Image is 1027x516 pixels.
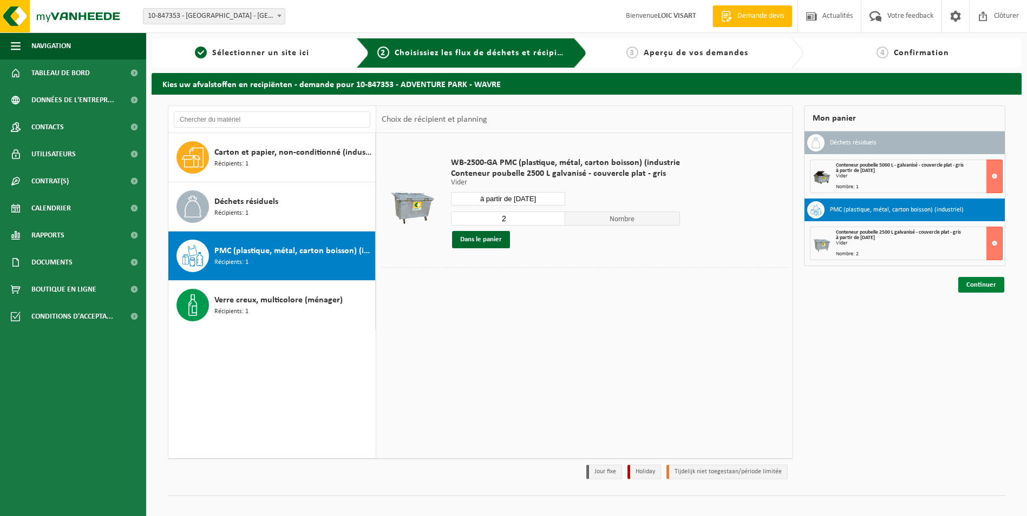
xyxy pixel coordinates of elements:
span: Conteneur poubelle 2500 L galvanisé - couvercle plat - gris [451,168,680,179]
span: Confirmation [894,49,949,57]
button: Verre creux, multicolore (ménager) Récipients: 1 [168,281,376,329]
p: Vider [451,179,680,187]
button: Déchets résiduels Récipients: 1 [168,182,376,231]
span: 4 [876,47,888,58]
span: Conteneur poubelle 2500 L galvanisé - couvercle plat - gris [836,229,961,235]
span: Déchets résiduels [214,195,278,208]
button: Carton et papier, non-conditionné (industriel) Récipients: 1 [168,133,376,182]
strong: à partir de [DATE] [836,168,875,174]
span: Contrat(s) [31,168,69,195]
div: Vider [836,174,1002,179]
span: Récipients: 1 [214,159,248,169]
div: Nombre: 2 [836,252,1002,257]
span: 10-847353 - ADVENTURE PARK - WAVRE [143,9,285,24]
span: Boutique en ligne [31,276,96,303]
span: 2 [377,47,389,58]
input: Sélectionnez date [451,192,566,206]
input: Chercher du matériel [174,111,370,128]
button: Dans le panier [452,231,510,248]
span: 10-847353 - ADVENTURE PARK - WAVRE [143,8,285,24]
li: Tijdelijk niet toegestaan/période limitée [666,465,788,479]
h3: PMC (plastique, métal, carton boisson) (industriel) [830,201,964,219]
span: Carton et papier, non-conditionné (industriel) [214,146,372,159]
span: 1 [195,47,207,58]
span: Calendrier [31,195,71,222]
span: Récipients: 1 [214,208,248,219]
a: Demande devis [712,5,792,27]
span: Navigation [31,32,71,59]
span: Documents [31,249,73,276]
div: Mon panier [804,105,1005,131]
a: Continuer [958,277,1004,293]
div: Vider [836,241,1002,246]
span: Conditions d'accepta... [31,303,113,330]
span: Récipients: 1 [214,307,248,317]
span: Récipients: 1 [214,257,248,268]
span: Choisissiez les flux de déchets et récipients [395,49,575,57]
strong: à partir de [DATE] [836,235,875,241]
span: 3 [626,47,638,58]
button: PMC (plastique, métal, carton boisson) (industriel) Récipients: 1 [168,231,376,281]
span: Données de l'entrepr... [31,87,114,114]
span: Verre creux, multicolore (ménager) [214,294,343,307]
span: Demande devis [735,11,787,22]
li: Jour fixe [586,465,622,479]
h3: Déchets résiduels [830,134,876,151]
span: PMC (plastique, métal, carton boisson) (industriel) [214,244,372,257]
span: Utilisateurs [31,141,76,168]
span: Conteneur poubelle 5000 L - galvanisé - couvercle plat - gris [836,162,964,168]
span: Tableau de bord [31,59,90,87]
span: WB-2500-GA PMC (plastique, métal, carton boisson) (industrie [451,157,680,168]
a: 1Sélectionner un site ici [157,47,348,59]
div: Nombre: 1 [836,184,1002,190]
span: Contacts [31,114,64,141]
span: Sélectionner un site ici [212,49,309,57]
h2: Kies uw afvalstoffen en recipiënten - demande pour 10-847353 - ADVENTURE PARK - WAVRE [152,73,1022,94]
span: Nombre [565,211,680,226]
strong: LOIC VISART [658,12,696,20]
span: Aperçu de vos demandes [644,49,748,57]
li: Holiday [627,465,661,479]
span: Rapports [31,222,64,249]
div: Choix de récipient et planning [376,106,493,133]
